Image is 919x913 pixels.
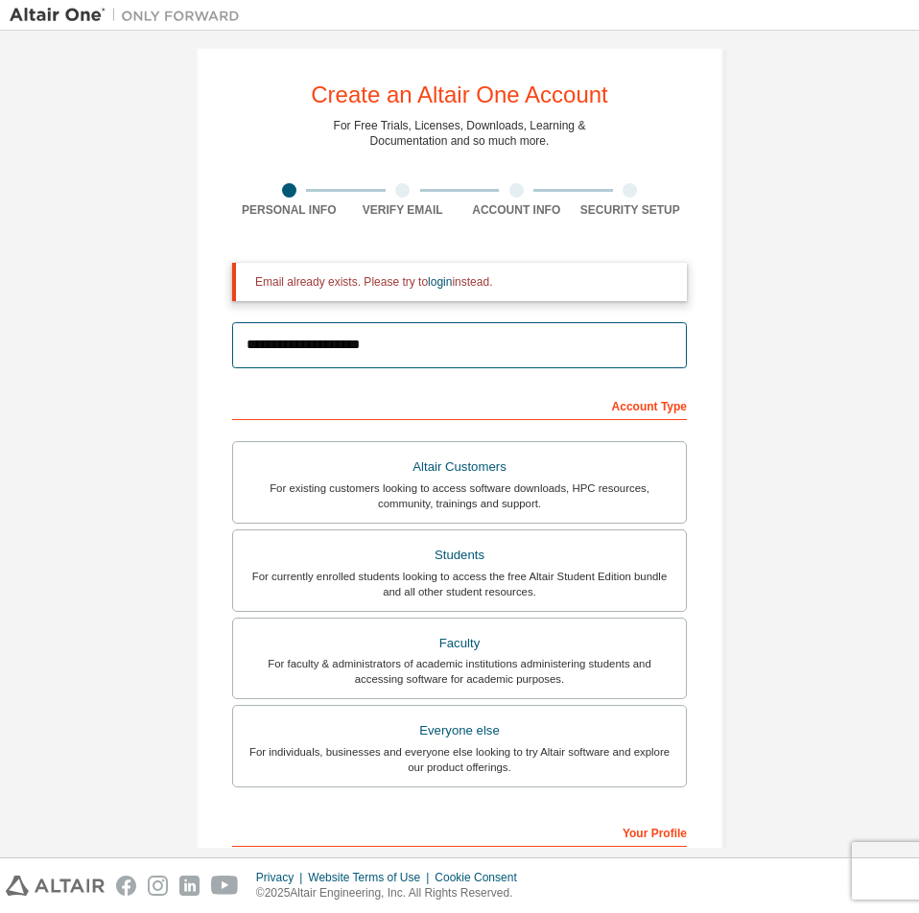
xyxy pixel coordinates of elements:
img: altair_logo.svg [6,876,105,896]
div: Account Info [459,202,574,218]
div: For existing customers looking to access software downloads, HPC resources, community, trainings ... [245,480,674,511]
img: Altair One [10,6,249,25]
div: Altair Customers [245,454,674,480]
div: For faculty & administrators of academic institutions administering students and accessing softwa... [245,656,674,687]
div: Personal Info [232,202,346,218]
div: Security Setup [574,202,688,218]
div: Faculty [245,630,674,657]
p: © 2025 Altair Engineering, Inc. All Rights Reserved. [256,885,529,901]
div: Privacy [256,870,308,885]
div: Students [245,542,674,569]
img: instagram.svg [148,876,168,896]
div: For individuals, businesses and everyone else looking to try Altair software and explore our prod... [245,744,674,775]
div: For currently enrolled students looking to access the free Altair Student Edition bundle and all ... [245,569,674,599]
img: youtube.svg [211,876,239,896]
div: Cookie Consent [435,870,528,885]
div: Account Type [232,389,687,420]
div: Create an Altair One Account [311,83,608,106]
div: For Free Trials, Licenses, Downloads, Learning & Documentation and so much more. [334,118,586,149]
div: Website Terms of Use [308,870,435,885]
div: Your Profile [232,816,687,847]
img: linkedin.svg [179,876,200,896]
div: Email already exists. Please try to instead. [255,274,672,290]
div: Verify Email [346,202,460,218]
a: login [428,275,452,289]
div: Everyone else [245,717,674,744]
img: facebook.svg [116,876,136,896]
